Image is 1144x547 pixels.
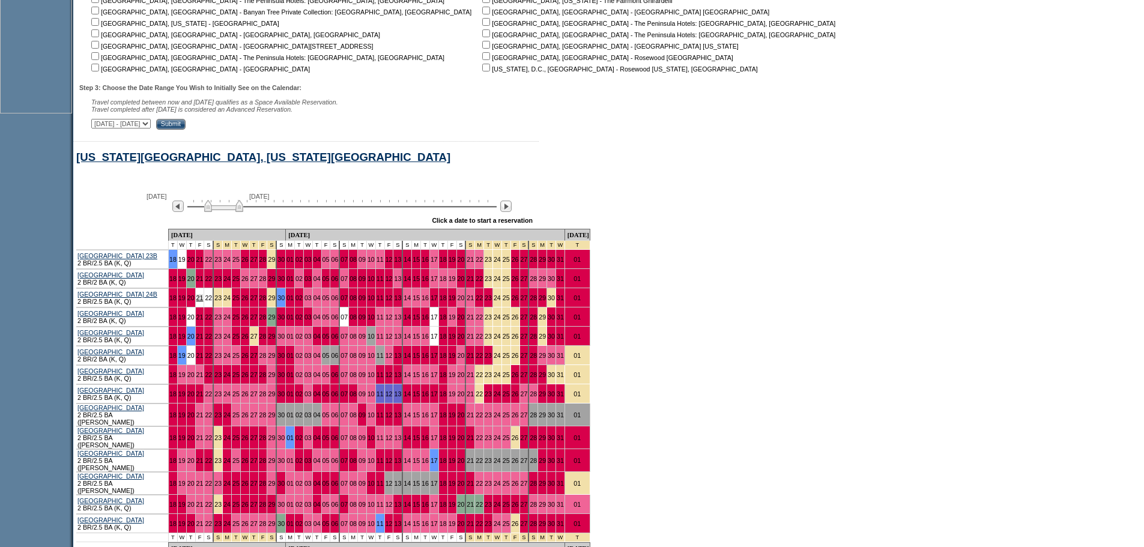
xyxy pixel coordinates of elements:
a: 22 [476,256,483,263]
a: 23 [485,333,492,340]
a: 22 [476,294,483,301]
a: 04 [313,256,321,263]
a: 22 [205,294,212,301]
a: 30 [548,256,555,263]
a: 23 [485,275,492,282]
a: 21 [467,256,474,263]
a: 29 [268,294,275,301]
a: 01 [286,352,294,359]
a: 26 [241,275,249,282]
a: 16 [422,333,429,340]
a: 18 [169,352,177,359]
a: 22 [205,256,212,263]
a: [GEOGRAPHIC_DATA] [77,271,144,279]
a: 15 [413,333,420,340]
a: 25 [232,333,240,340]
a: 11 [377,275,384,282]
a: 28 [530,313,537,321]
a: 31 [557,313,564,321]
a: 16 [422,352,429,359]
a: 30 [548,275,555,282]
a: 23 [214,313,222,321]
a: 01 [574,333,581,340]
a: 26 [241,333,249,340]
a: 03 [304,275,312,282]
a: 30 [548,352,555,359]
a: 25 [503,294,510,301]
a: 29 [268,333,275,340]
a: 01 [574,313,581,321]
a: 15 [413,352,420,359]
a: 29 [268,256,275,263]
a: 17 [431,352,438,359]
a: 22 [205,333,212,340]
a: 06 [331,313,338,321]
a: 14 [404,294,411,301]
a: 19 [178,313,186,321]
a: 22 [476,352,483,359]
a: 03 [304,352,312,359]
a: 23 [214,256,222,263]
a: 28 [530,333,537,340]
a: 23 [485,256,492,263]
a: 16 [422,313,429,321]
a: 21 [196,371,204,378]
a: 29 [539,333,546,340]
a: 29 [268,313,275,321]
a: [US_STATE][GEOGRAPHIC_DATA], [US_STATE][GEOGRAPHIC_DATA] [76,151,450,163]
a: 20 [187,275,195,282]
a: 27 [521,313,528,321]
a: 12 [386,256,393,263]
a: 19 [449,352,456,359]
a: 29 [268,352,275,359]
a: 30 [548,313,555,321]
a: 13 [394,294,401,301]
a: 27 [250,352,258,359]
a: 01 [286,275,294,282]
img: Previous [172,201,184,212]
a: 24 [223,313,231,321]
a: 29 [268,275,275,282]
a: 28 [259,313,267,321]
a: 01 [286,371,294,378]
a: 21 [467,313,474,321]
a: 12 [386,333,393,340]
a: 24 [223,275,231,282]
a: 31 [557,352,564,359]
a: 04 [313,371,321,378]
a: 29 [539,275,546,282]
a: 20 [187,333,195,340]
a: 20 [458,333,465,340]
a: 28 [259,352,267,359]
a: 21 [196,313,204,321]
a: 08 [350,294,357,301]
a: 10 [368,333,375,340]
a: 08 [350,352,357,359]
a: 02 [295,352,303,359]
a: [GEOGRAPHIC_DATA] [77,329,144,336]
a: 29 [539,294,546,301]
a: 10 [368,275,375,282]
a: 24 [223,294,231,301]
a: 25 [503,313,510,321]
a: 18 [440,294,447,301]
a: 18 [169,294,177,301]
a: 30 [277,275,285,282]
a: 08 [350,333,357,340]
a: [GEOGRAPHIC_DATA] 24B [77,291,157,298]
a: 07 [340,313,348,321]
a: 26 [241,313,249,321]
a: 24 [494,275,501,282]
a: 04 [313,352,321,359]
a: 21 [467,352,474,359]
a: 30 [548,294,555,301]
a: 19 [449,333,456,340]
a: 17 [431,256,438,263]
a: 31 [557,294,564,301]
a: 25 [232,371,240,378]
a: 23 [214,294,222,301]
a: 28 [530,352,537,359]
a: 02 [295,275,303,282]
a: 12 [386,313,393,321]
a: 27 [250,256,258,263]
